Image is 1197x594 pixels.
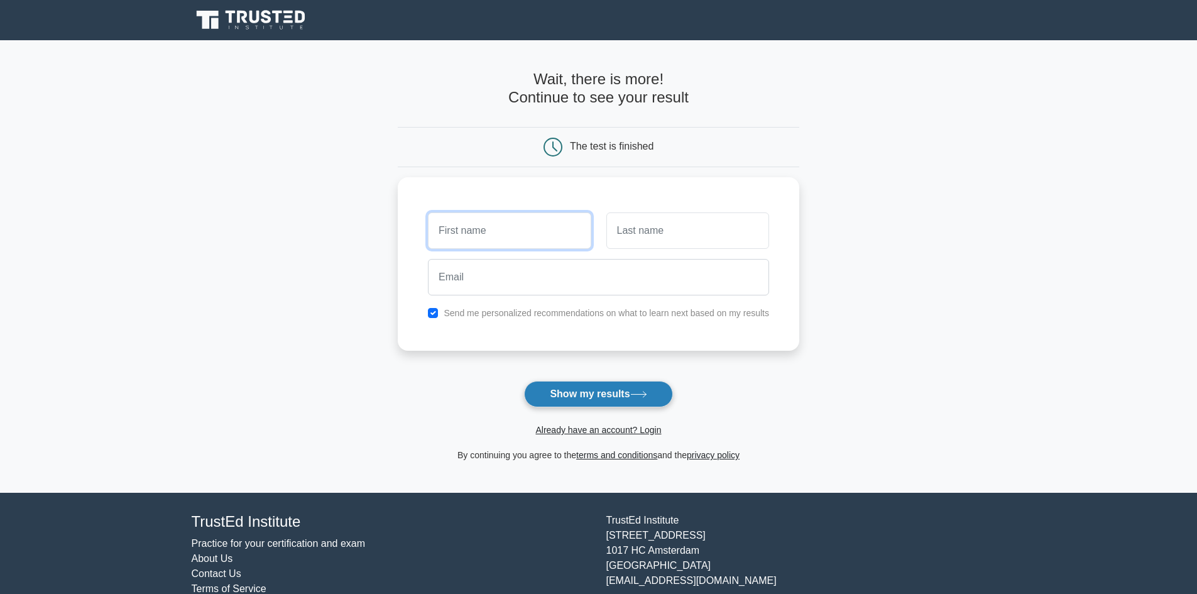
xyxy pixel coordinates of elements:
label: Send me personalized recommendations on what to learn next based on my results [444,308,769,318]
a: Practice for your certification and exam [192,538,366,549]
a: Contact Us [192,568,241,579]
a: terms and conditions [576,450,657,460]
div: The test is finished [570,141,653,151]
button: Show my results [524,381,672,407]
a: About Us [192,553,233,564]
a: Already have an account? Login [535,425,661,435]
a: Terms of Service [192,583,266,594]
input: Last name [606,212,769,249]
a: privacy policy [687,450,740,460]
h4: TrustEd Institute [192,513,591,531]
div: By continuing you agree to the and the [390,448,807,463]
input: Email [428,259,769,295]
h4: Wait, there is more! Continue to see your result [398,70,799,107]
input: First name [428,212,591,249]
